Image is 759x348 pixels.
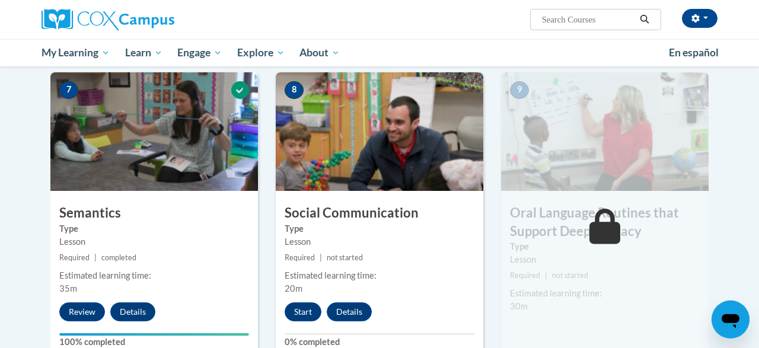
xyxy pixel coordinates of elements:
[42,46,110,60] span: My Learning
[42,9,255,30] a: Cox Campus
[50,72,258,191] img: Course Image
[59,269,249,282] div: Estimated learning time:
[510,271,540,280] span: Required
[276,204,483,222] h3: Social Communication
[59,333,249,336] div: Your progress
[320,253,322,262] span: |
[510,301,528,311] span: 30m
[510,287,700,300] div: Estimated learning time:
[541,12,636,27] input: Search Courses
[34,39,117,66] a: My Learning
[501,72,709,191] img: Course Image
[94,253,97,262] span: |
[285,302,321,321] button: Start
[42,9,174,30] img: Cox Campus
[285,269,474,282] div: Estimated learning time:
[59,222,249,235] label: Type
[510,240,700,253] label: Type
[59,302,105,321] button: Review
[59,283,77,293] span: 35m
[712,301,750,339] iframe: Button to launch messaging window
[117,39,170,66] a: Learn
[177,46,222,60] span: Engage
[510,81,529,99] span: 9
[59,253,90,262] span: Required
[552,271,588,280] span: not started
[661,40,726,65] a: En español
[545,271,547,280] span: |
[292,39,348,66] a: About
[285,253,315,262] span: Required
[50,204,258,222] h3: Semantics
[285,81,304,99] span: 8
[33,39,726,66] div: Main menu
[59,81,78,99] span: 7
[237,46,285,60] span: Explore
[669,46,719,59] span: En español
[285,235,474,248] div: Lesson
[170,39,229,66] a: Engage
[125,46,162,60] span: Learn
[101,253,136,262] span: completed
[682,9,717,28] button: Account Settings
[276,72,483,191] img: Course Image
[285,222,474,235] label: Type
[299,46,340,60] span: About
[510,253,700,266] div: Lesson
[285,283,302,293] span: 20m
[327,302,372,321] button: Details
[110,302,155,321] button: Details
[636,12,653,27] button: Search
[327,253,363,262] span: not started
[501,204,709,241] h3: Oral Language Routines that Support Deep Literacy
[229,39,292,66] a: Explore
[59,235,249,248] div: Lesson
